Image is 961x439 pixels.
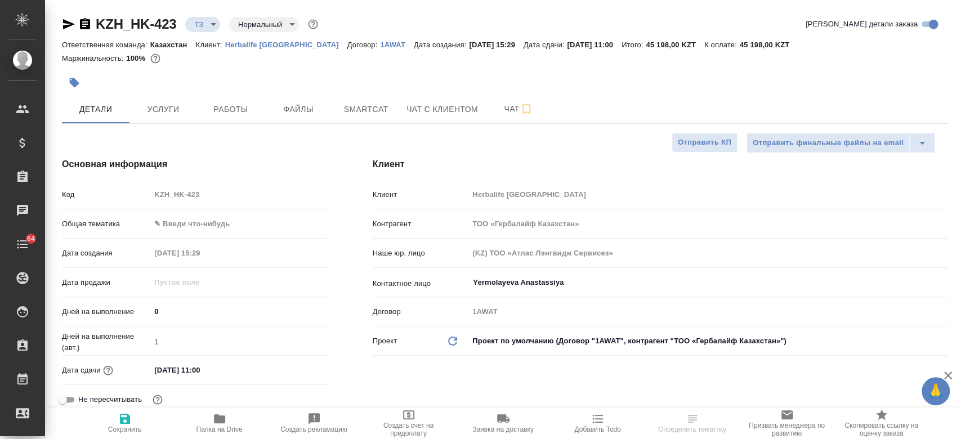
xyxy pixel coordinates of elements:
p: Herbalife [GEOGRAPHIC_DATA] [225,41,347,49]
p: Наше юр. лицо [373,248,469,259]
div: ✎ Введи что-нибудь [150,214,327,234]
svg: Подписаться [520,102,533,116]
span: Сохранить [108,425,142,433]
button: Отправить КП [672,133,737,153]
span: Чат с клиентом [406,102,478,117]
button: Призвать менеджера по развитию [740,407,834,439]
p: 45 198,00 KZT [646,41,704,49]
button: Скопировать ссылку для ЯМессенджера [62,17,75,31]
span: Заявка на доставку [472,425,533,433]
div: ТЗ [185,17,220,32]
p: Общая тематика [62,218,150,230]
span: Добавить Todo [574,425,620,433]
button: Сохранить [78,407,172,439]
button: Если добавить услуги и заполнить их объемом, то дата рассчитается автоматически [101,363,115,378]
span: Создать счет на предоплату [368,422,449,437]
h4: Клиент [373,158,949,171]
p: Дата создания: [414,41,469,49]
p: Клиент [373,189,469,200]
a: Herbalife [GEOGRAPHIC_DATA] [225,39,347,49]
div: split button [747,133,935,153]
span: [PERSON_NAME] детали заказа [806,19,918,30]
span: Детали [69,102,123,117]
p: Клиент: [195,41,225,49]
p: Казахстан [150,41,196,49]
input: Пустое поле [150,245,249,261]
input: Пустое поле [150,274,249,290]
p: Дней на выполнение [62,306,150,317]
p: Ответственная команда: [62,41,150,49]
p: К оплате: [704,41,740,49]
input: ✎ Введи что-нибудь [150,362,249,378]
button: ТЗ [191,20,207,29]
p: Дней на выполнение (авт.) [62,331,150,353]
span: Скопировать ссылку на оценку заказа [841,422,922,437]
p: Код [62,189,150,200]
p: Дата создания [62,248,150,259]
p: Договор: [347,41,381,49]
div: ТЗ [229,17,299,32]
span: Определить тематику [658,425,726,433]
button: 0.00 RUB; [148,51,163,66]
p: Контактное лицо [373,278,469,289]
span: Файлы [271,102,325,117]
p: Маржинальность: [62,54,126,62]
input: Пустое поле [468,216,949,232]
span: Услуги [136,102,190,117]
button: Доп статусы указывают на важность/срочность заказа [306,17,320,32]
input: Пустое поле [468,245,949,261]
span: Папка на Drive [196,425,243,433]
input: Пустое поле [468,186,949,203]
a: KZH_HK-423 [96,16,176,32]
a: 64 [3,230,42,258]
button: 🙏 [922,377,950,405]
input: ✎ Введи что-нибудь [150,303,327,320]
button: Определить тематику [645,407,740,439]
button: Нормальный [235,20,285,29]
input: Пустое поле [468,303,949,320]
p: [DATE] 11:00 [567,41,622,49]
p: Проект [373,335,397,347]
span: Отправить финальные файлы на email [753,137,904,150]
button: Отправить финальные файлы на email [747,133,910,153]
button: Включи, если не хочешь, чтобы указанная дата сдачи изменилась после переставления заказа в 'Подтв... [150,392,165,407]
button: Скопировать ссылку [78,17,92,31]
span: 🙏 [926,379,945,403]
span: Отправить КП [678,136,731,149]
p: Дата сдачи: [524,41,567,49]
span: Smartcat [339,102,393,117]
button: Добавить Todo [551,407,645,439]
span: Создать рекламацию [280,425,347,433]
p: Дата продажи [62,277,150,288]
button: Добавить тэг [62,70,87,95]
span: Работы [204,102,258,117]
p: [DATE] 15:29 [469,41,524,49]
button: Скопировать ссылку на оценку заказа [834,407,929,439]
input: Пустое поле [150,186,327,203]
p: 45 198,00 KZT [740,41,798,49]
h4: Основная информация [62,158,328,171]
p: Контрагент [373,218,469,230]
div: Проект по умолчанию (Договор "1AWAT", контрагент "ТОО «Гербалайф Казахстан»") [468,332,949,351]
p: 100% [126,54,148,62]
p: Дата сдачи [62,365,101,376]
input: Пустое поле [150,334,327,350]
button: Заявка на доставку [456,407,551,439]
span: Не пересчитывать [78,394,142,405]
button: Создать счет на предоплату [361,407,456,439]
p: Итого: [622,41,646,49]
div: ✎ Введи что-нибудь [154,218,314,230]
p: 1AWAT [380,41,414,49]
button: Open [942,281,945,284]
button: Создать рекламацию [267,407,361,439]
a: 1AWAT [380,39,414,49]
span: Чат [491,102,546,116]
span: 64 [20,233,42,244]
span: Призвать менеджера по развитию [747,422,828,437]
button: Папка на Drive [172,407,267,439]
p: Договор [373,306,469,317]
